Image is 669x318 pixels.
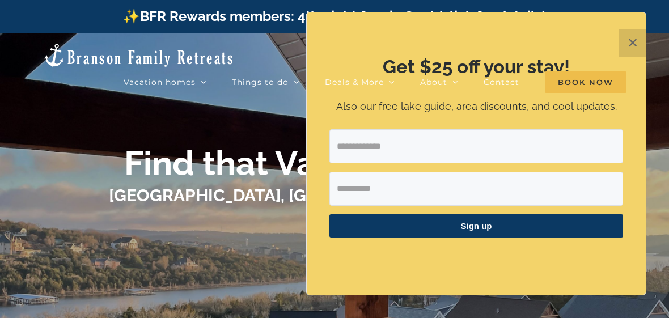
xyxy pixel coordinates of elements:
a: Contact [484,71,519,94]
a: ✨BFR Rewards members: 4th night free in Sept (click for details) [123,8,546,24]
iframe: Branson Family Retreats - Opens on Book page - Availability/Property Search Widget [249,215,420,300]
a: Things to do [232,71,299,94]
p: ​ [329,252,623,264]
span: Deals & More [325,78,384,86]
a: About [420,71,458,94]
input: Email Address [329,129,623,163]
span: Contact [484,78,519,86]
a: Deals & More [325,71,395,94]
a: Vacation homes [124,71,206,94]
p: Also our free lake guide, area discounts, and cool updates. [329,99,623,115]
b: Find that Vacation Feeling [124,143,545,183]
span: Vacation homes [124,78,196,86]
img: Branson Family Retreats Logo [43,43,235,68]
h1: [GEOGRAPHIC_DATA], [GEOGRAPHIC_DATA], [US_STATE] [109,184,561,207]
a: Book Now [545,71,626,94]
span: Things to do [232,78,289,86]
span: About [420,78,447,86]
button: Sign up [329,214,623,238]
button: Close [619,29,646,57]
input: First Name [329,172,623,206]
nav: Main Menu [124,71,626,94]
span: Book Now [545,71,626,93]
